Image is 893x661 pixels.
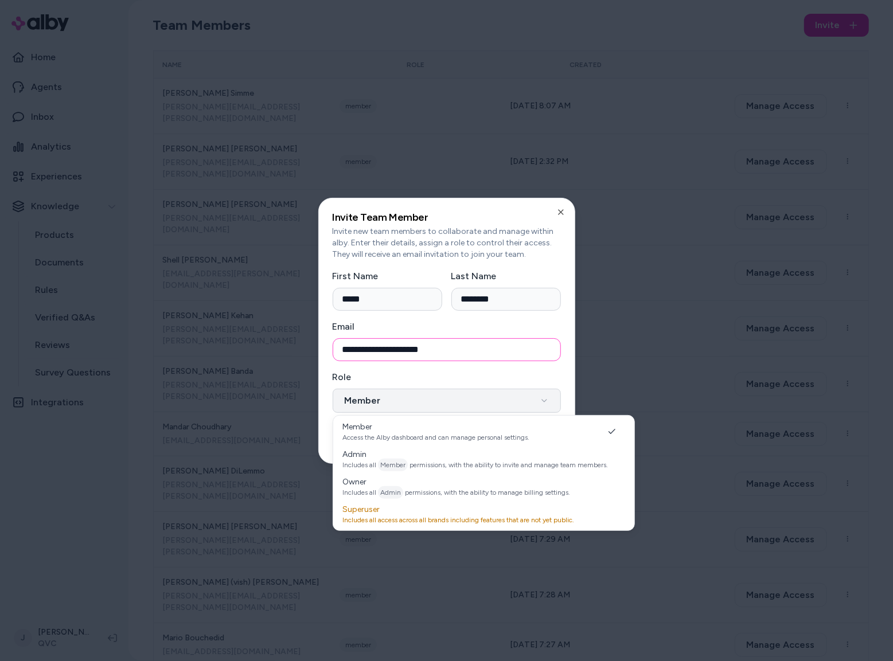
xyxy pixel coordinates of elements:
span: Owner [342,477,366,487]
span: Admin [342,449,366,459]
label: Last Name [451,271,497,281]
span: Member [342,422,372,432]
p: Includes all access across all brands including features that are not yet public. [342,515,574,525]
p: Includes all permissions, with the ability to manage billing settings. [342,488,570,497]
label: First Name [333,271,379,281]
span: Admin [378,486,403,499]
label: Email [333,321,355,332]
span: Member [378,459,408,471]
h2: Invite Team Member [333,212,561,222]
p: Invite new team members to collaborate and manage within alby. Enter their details, assign a role... [333,226,561,260]
label: Role [333,371,352,382]
span: Superuser [342,504,380,514]
p: Includes all permissions, with the ability to invite and manage team members. [342,460,608,470]
p: Access the Alby dashboard and can manage personal settings. [342,433,529,442]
